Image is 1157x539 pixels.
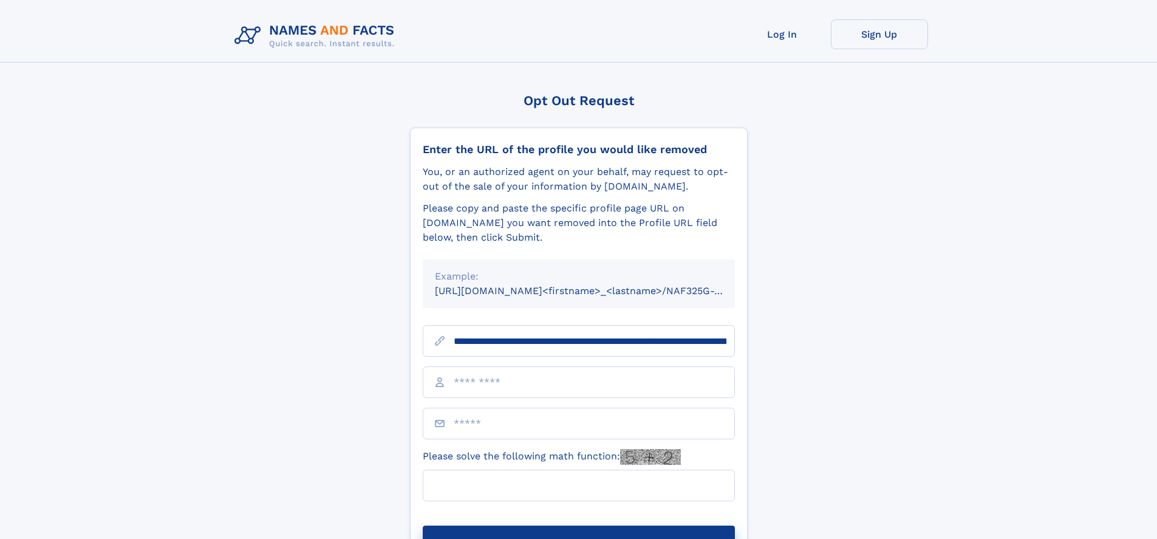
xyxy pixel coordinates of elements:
[435,285,758,297] small: [URL][DOMAIN_NAME]<firstname>_<lastname>/NAF325G-xxxxxxxx
[423,449,681,465] label: Please solve the following math function:
[423,165,735,194] div: You, or an authorized agent on your behalf, may request to opt-out of the sale of your informatio...
[831,19,928,49] a: Sign Up
[423,143,735,156] div: Enter the URL of the profile you would like removed
[734,19,831,49] a: Log In
[230,19,404,52] img: Logo Names and Facts
[435,269,723,284] div: Example:
[423,201,735,245] div: Please copy and paste the specific profile page URL on [DOMAIN_NAME] you want removed into the Pr...
[410,93,748,108] div: Opt Out Request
